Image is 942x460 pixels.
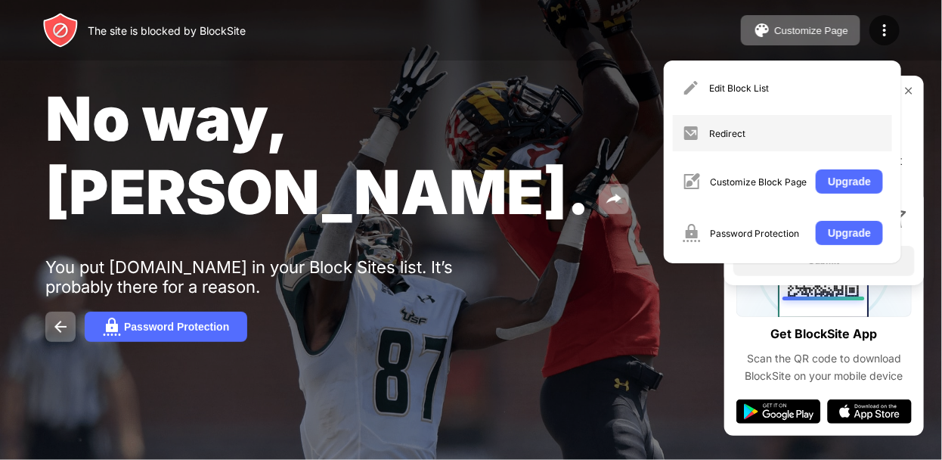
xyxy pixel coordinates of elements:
button: Password Protection [85,312,247,342]
img: menu-password.svg [682,224,701,242]
button: Customize Page [741,15,860,45]
div: Customize Block Page [710,176,807,188]
img: header-logo.svg [42,12,79,48]
div: Password Protection [124,321,229,333]
img: menu-customize.svg [682,172,701,191]
div: Edit Block List [709,82,883,94]
button: Upgrade [816,221,883,245]
div: Redirect [709,128,883,139]
div: The site is blocked by BlockSite [88,24,246,37]
div: You put [DOMAIN_NAME] in your Block Sites list. It’s probably there for a reason. [45,257,513,297]
img: share.svg [605,190,623,208]
button: Upgrade [816,169,883,194]
div: Password Protection [710,228,807,239]
img: menu-redirect.svg [682,124,700,142]
img: menu-icon.svg [875,21,894,39]
img: back.svg [51,318,70,336]
img: password.svg [103,318,121,336]
img: pallet.svg [753,21,771,39]
div: Customize Page [774,25,848,36]
img: menu-pencil.svg [682,79,700,97]
span: No way, [PERSON_NAME]. [45,82,590,228]
img: rate-us-close.svg [903,85,915,97]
